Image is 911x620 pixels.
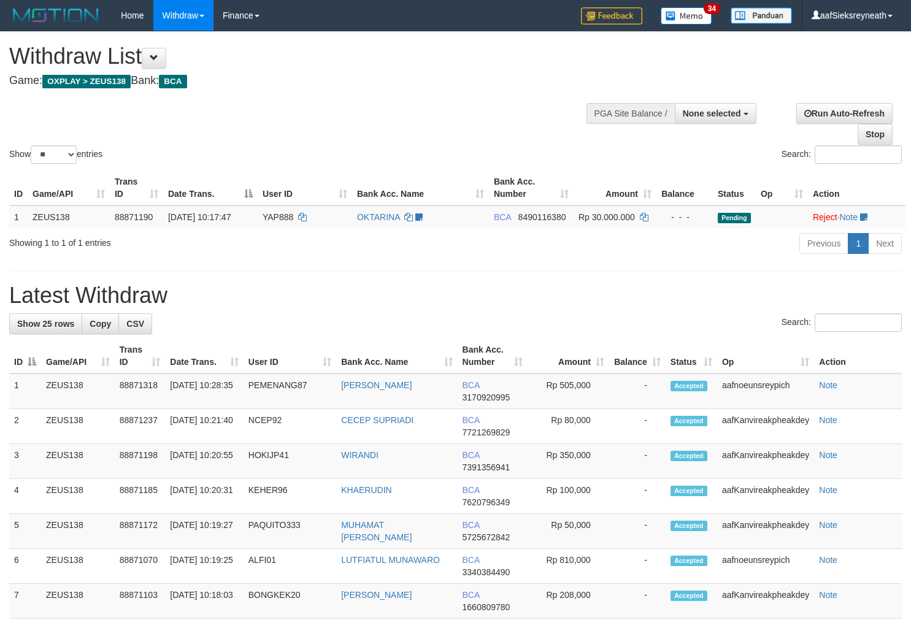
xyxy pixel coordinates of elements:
[341,415,413,425] a: CECEP SUPRIADI
[671,451,707,461] span: Accepted
[717,373,814,409] td: aafnoeunsreypich
[115,373,166,409] td: 88871318
[518,212,566,222] span: Copy 8490116380 to clipboard
[574,170,656,205] th: Amount: activate to sort column ascending
[9,373,41,409] td: 1
[9,44,595,69] h1: Withdraw List
[258,170,352,205] th: User ID: activate to sort column ascending
[713,170,756,205] th: Status
[341,520,412,542] a: MUHAMAT [PERSON_NAME]
[9,6,102,25] img: MOTION_logo.png
[528,514,609,549] td: Rp 50,000
[609,479,666,514] td: -
[458,339,528,373] th: Bank Acc. Number: activate to sort column ascending
[813,212,837,222] a: Reject
[341,590,412,600] a: [PERSON_NAME]
[341,380,412,390] a: [PERSON_NAME]
[9,444,41,479] td: 3
[839,212,858,222] a: Note
[9,232,371,249] div: Showing 1 to 1 of 1 entries
[336,339,457,373] th: Bank Acc. Name: activate to sort column ascending
[717,339,814,373] th: Op: activate to sort column ascending
[704,3,720,14] span: 34
[28,205,110,228] td: ZEUS138
[586,103,675,124] div: PGA Site Balance /
[671,381,707,391] span: Accepted
[165,339,243,373] th: Date Trans.: activate to sort column ascending
[858,124,893,145] a: Stop
[463,380,480,390] span: BCA
[115,514,166,549] td: 88871172
[819,555,837,565] a: Note
[671,521,707,531] span: Accepted
[244,584,336,619] td: BONGKEK20
[717,549,814,584] td: aafnoeunsreypich
[815,313,902,332] input: Search:
[41,479,115,514] td: ZEUS138
[165,514,243,549] td: [DATE] 10:19:27
[9,205,28,228] td: 1
[341,555,440,565] a: LUTFIATUL MUNAWARO
[165,584,243,619] td: [DATE] 10:18:03
[9,283,902,308] h1: Latest Withdraw
[115,212,153,222] span: 88871190
[609,514,666,549] td: -
[528,339,609,373] th: Amount: activate to sort column ascending
[41,339,115,373] th: Game/API: activate to sort column ascending
[528,409,609,444] td: Rp 80,000
[168,212,231,222] span: [DATE] 10:17:47
[799,233,848,254] a: Previous
[463,462,510,472] span: Copy 7391356941 to clipboard
[782,313,902,332] label: Search:
[463,602,510,612] span: Copy 1660809780 to clipboard
[9,313,82,334] a: Show 25 rows
[579,212,635,222] span: Rp 30.000.000
[661,7,712,25] img: Button%20Memo.svg
[17,319,74,329] span: Show 25 rows
[9,339,41,373] th: ID: activate to sort column descending
[796,103,893,124] a: Run Auto-Refresh
[609,373,666,409] td: -
[656,170,713,205] th: Balance
[671,416,707,426] span: Accepted
[671,556,707,566] span: Accepted
[609,549,666,584] td: -
[9,549,41,584] td: 6
[528,584,609,619] td: Rp 208,000
[819,520,837,530] a: Note
[126,319,144,329] span: CSV
[244,479,336,514] td: KEHER96
[814,339,902,373] th: Action
[41,444,115,479] td: ZEUS138
[756,170,808,205] th: Op: activate to sort column ascending
[90,319,111,329] span: Copy
[9,479,41,514] td: 4
[819,380,837,390] a: Note
[9,170,28,205] th: ID
[165,479,243,514] td: [DATE] 10:20:31
[263,212,293,222] span: YAP888
[819,450,837,460] a: Note
[815,145,902,164] input: Search:
[115,444,166,479] td: 88871198
[819,415,837,425] a: Note
[717,444,814,479] td: aafKanvireakpheakdey
[717,514,814,549] td: aafKanvireakpheakdey
[489,170,574,205] th: Bank Acc. Number: activate to sort column ascending
[9,409,41,444] td: 2
[41,584,115,619] td: ZEUS138
[463,485,480,495] span: BCA
[528,549,609,584] td: Rp 810,000
[165,373,243,409] td: [DATE] 10:28:35
[341,450,379,460] a: WIRANDI
[671,486,707,496] span: Accepted
[463,567,510,577] span: Copy 3340384490 to clipboard
[808,170,905,205] th: Action
[118,313,152,334] a: CSV
[819,590,837,600] a: Note
[41,514,115,549] td: ZEUS138
[9,584,41,619] td: 7
[528,373,609,409] td: Rp 505,000
[848,233,869,254] a: 1
[110,170,163,205] th: Trans ID: activate to sort column ascending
